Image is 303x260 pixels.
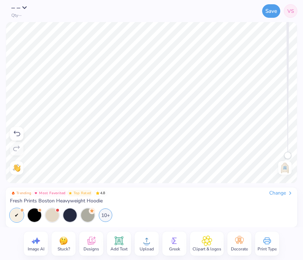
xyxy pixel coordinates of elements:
[69,191,72,195] img: Top Rated sort
[58,235,69,246] img: Stuck?
[34,191,38,195] img: Most Favorited sort
[284,4,297,18] a: VS
[16,191,31,195] span: Trending
[11,4,31,11] button: – –
[10,198,103,204] span: Fresh Prints Boston Heavyweight Hoodie
[28,246,44,252] span: Image AI
[33,190,67,196] button: Badge Button
[67,190,93,196] button: Badge Button
[58,246,70,252] span: Stuck?
[83,246,99,252] span: Designs
[279,162,291,174] img: Back
[284,152,291,159] div: Accessibility label
[231,246,248,252] span: Decorate
[262,4,280,18] button: Save
[258,246,277,252] span: Print Type
[99,208,112,222] div: 10+
[193,246,221,252] span: Clipart & logos
[11,13,22,18] span: Qty --
[110,246,128,252] span: Add Text
[169,246,180,252] span: Greek
[269,190,293,196] div: Change
[10,190,33,196] button: Badge Button
[94,190,107,196] span: 4.8
[11,3,21,12] span: – –
[74,191,91,195] span: Top Rated
[11,191,15,195] img: Trending sort
[140,246,154,252] span: Upload
[39,191,65,195] span: Most Favorited
[287,7,294,15] span: VS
